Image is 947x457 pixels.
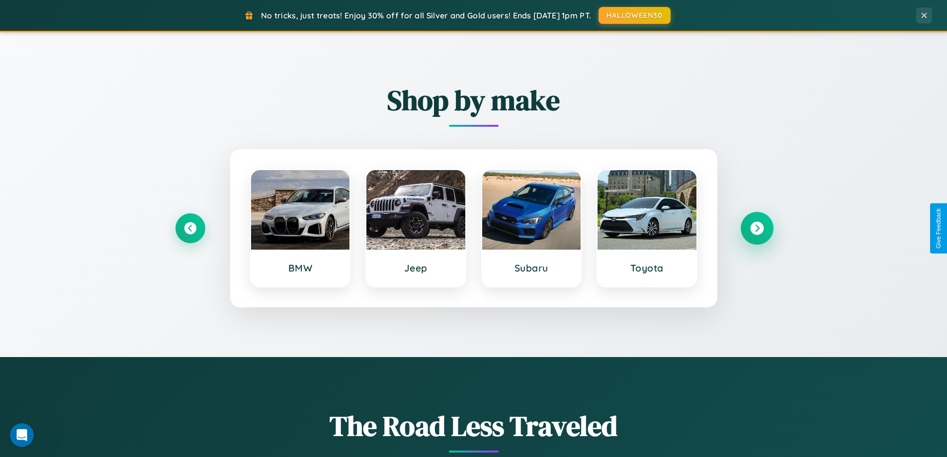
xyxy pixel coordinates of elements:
button: HALLOWEEN30 [599,7,671,24]
iframe: Intercom live chat [10,423,34,447]
h1: The Road Less Traveled [175,407,772,445]
h3: Jeep [376,262,455,274]
span: No tricks, just treats! Enjoy 30% off for all Silver and Gold users! Ends [DATE] 1pm PT. [261,10,591,20]
div: Give Feedback [935,208,942,249]
h3: Subaru [492,262,571,274]
h3: BMW [261,262,340,274]
h3: Toyota [607,262,687,274]
h2: Shop by make [175,81,772,119]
